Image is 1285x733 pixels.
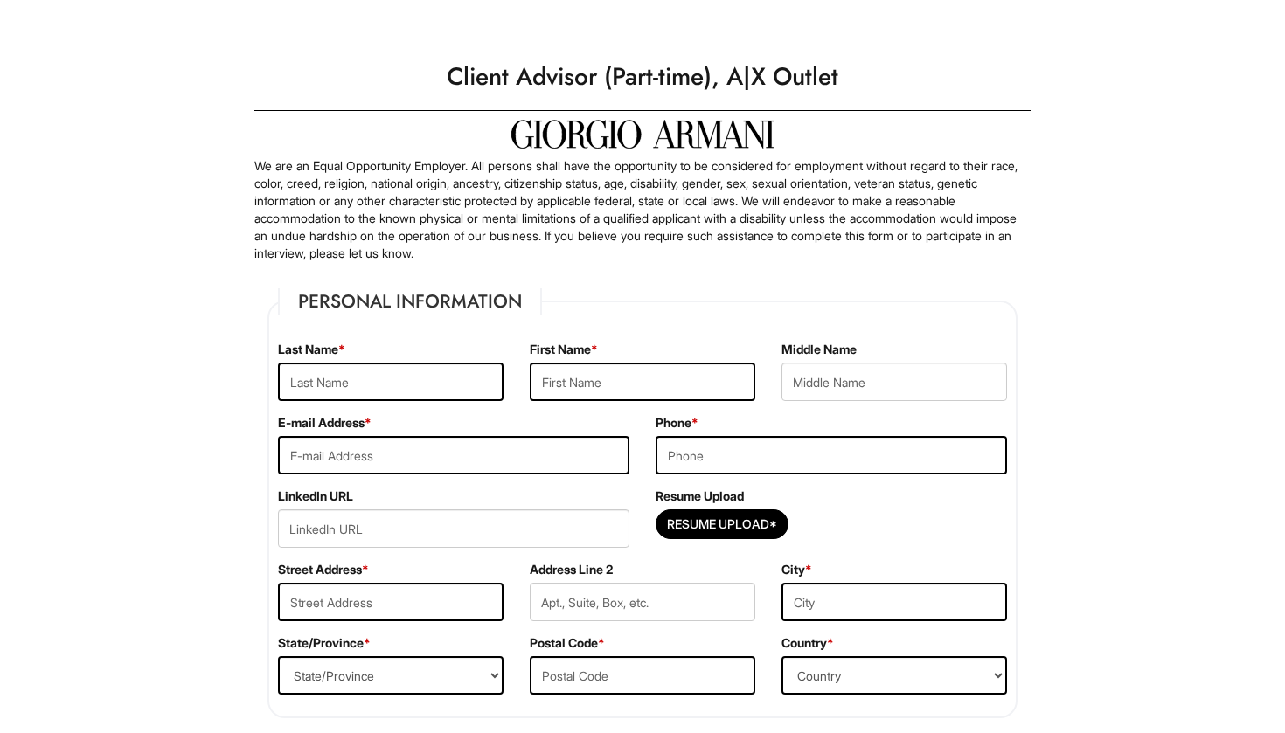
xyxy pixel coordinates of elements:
input: Street Address [278,583,504,621]
label: LinkedIn URL [278,488,353,505]
h1: Client Advisor (Part-time), A|X Outlet [246,52,1039,101]
input: Middle Name [781,363,1007,401]
input: E-mail Address [278,436,629,474]
label: E-mail Address [278,414,372,432]
button: Resume Upload*Resume Upload* [656,509,788,539]
label: Country [781,634,834,652]
img: Giorgio Armani [511,120,774,149]
legend: Personal Information [278,288,542,315]
label: Last Name [278,341,345,358]
p: We are an Equal Opportunity Employer. All persons shall have the opportunity to be considered for... [254,157,1031,262]
select: Country [781,656,1007,695]
input: Last Name [278,363,504,401]
label: Middle Name [781,341,857,358]
input: Apt., Suite, Box, etc. [530,583,755,621]
label: State/Province [278,634,371,652]
label: City [781,561,812,578]
input: First Name [530,363,755,401]
label: First Name [530,341,598,358]
input: Postal Code [530,656,755,695]
label: Postal Code [530,634,605,652]
label: Phone [656,414,698,432]
input: Phone [656,436,1007,474]
select: State/Province [278,656,504,695]
label: Street Address [278,561,369,578]
label: Resume Upload [656,488,744,505]
input: City [781,583,1007,621]
label: Address Line 2 [530,561,613,578]
input: LinkedIn URL [278,509,629,548]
